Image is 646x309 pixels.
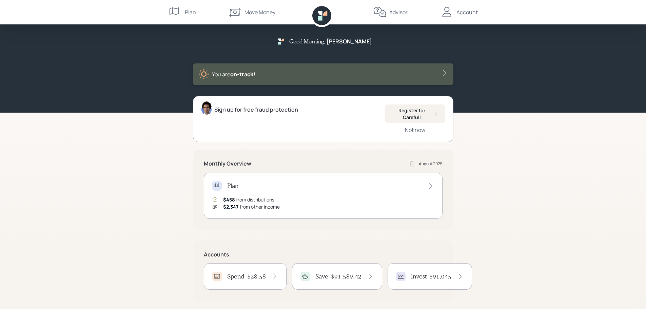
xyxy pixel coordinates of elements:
h4: Spend [227,273,244,280]
h5: Accounts [204,251,443,258]
div: Account [456,8,478,16]
h4: Invest [411,273,427,280]
div: Plan [185,8,196,16]
h4: $91,045 [429,273,451,280]
h5: Good Morning , [289,38,325,44]
div: from distributions [223,196,274,203]
img: harrison-schaefer-headshot-2.png [201,101,212,115]
h4: $91,589.42 [331,273,361,280]
div: Advisor [389,8,408,16]
h4: Plan [227,182,238,190]
div: Sign up for free fraud protection [214,105,298,114]
div: Move Money [244,8,275,16]
h5: Monthly Overview [204,160,251,167]
span: $2,347 [223,204,239,210]
div: Register for Carefull [391,107,439,120]
div: from other income [223,203,280,210]
img: sunny-XHVQM73Q.digested.png [198,69,209,80]
div: August 2025 [419,161,443,167]
span: $458 [223,196,235,203]
button: Register for Carefull [385,104,445,123]
h4: $28.58 [247,273,266,280]
h5: [PERSON_NAME] [327,38,372,45]
div: You are [212,70,255,78]
span: on‑track! [230,71,255,78]
div: Not now [405,126,425,134]
h4: Save [315,273,328,280]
